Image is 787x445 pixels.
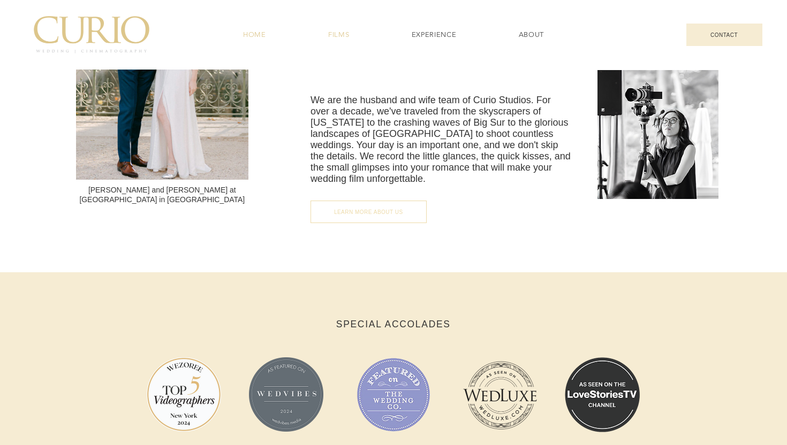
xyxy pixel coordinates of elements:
a: HOME [214,25,295,45]
span: SPECIAL ACCOLADES [336,319,451,329]
a: EXPERIENCE [383,25,486,45]
span: FILMS [328,30,349,40]
img: Wezoree.png [147,357,221,432]
span: CONTACT [710,32,738,38]
img: WebLuxe.png [463,357,538,432]
nav: Site [214,25,573,45]
span: We are the husband and wife team of Curio Studios. For over a decade, we've traveled from the sky... [311,95,571,184]
a: FILMS [299,25,379,45]
span: EXPERIENCE [412,30,457,40]
img: LoveStoriesTV.png [565,357,639,432]
img: Gloria.png [597,70,718,200]
span: HOME [243,30,266,40]
span: ABOUT [519,30,544,40]
img: 2024WebVibes.png [249,357,323,432]
img: C_Logo.png [33,16,150,53]
img: wedding-co.png [356,357,430,432]
span: LEARN MORE ABOUT US [334,209,403,215]
a: CONTACT [686,24,762,46]
a: ABOUT [490,25,573,45]
a: LEARN MORE ABOUT US [311,201,427,223]
span: [PERSON_NAME] and [PERSON_NAME] at [GEOGRAPHIC_DATA] in [GEOGRAPHIC_DATA] [79,186,245,204]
